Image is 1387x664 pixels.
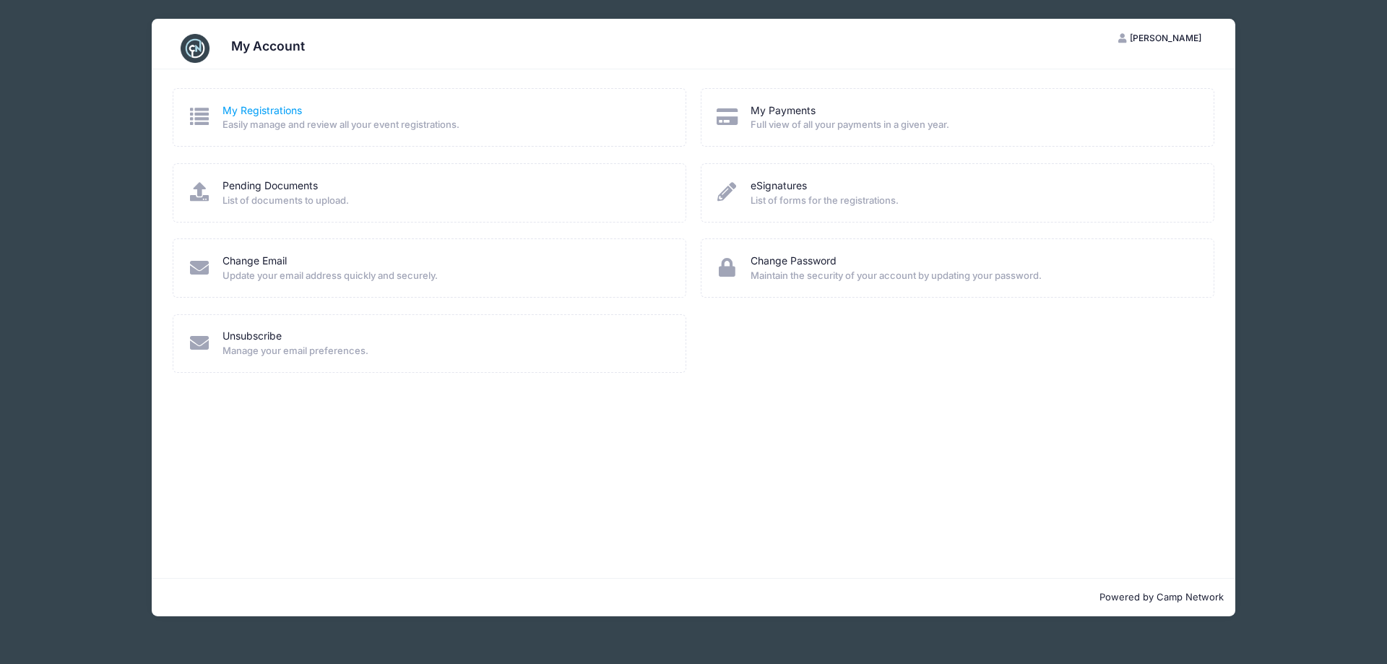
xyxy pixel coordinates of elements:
[751,118,1195,132] span: Full view of all your payments in a given year.
[222,344,667,358] span: Manage your email preferences.
[222,269,667,283] span: Update your email address quickly and securely.
[163,590,1224,605] p: Powered by Camp Network
[751,178,807,194] a: eSignatures
[222,329,282,344] a: Unsubscribe
[181,34,209,63] img: CampNetwork
[222,194,667,208] span: List of documents to upload.
[1106,26,1214,51] button: [PERSON_NAME]
[222,178,318,194] a: Pending Documents
[1130,33,1201,43] span: [PERSON_NAME]
[751,269,1195,283] span: Maintain the security of your account by updating your password.
[751,103,816,118] a: My Payments
[751,194,1195,208] span: List of forms for the registrations.
[751,254,837,269] a: Change Password
[222,254,287,269] a: Change Email
[222,103,302,118] a: My Registrations
[231,38,305,53] h3: My Account
[222,118,667,132] span: Easily manage and review all your event registrations.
